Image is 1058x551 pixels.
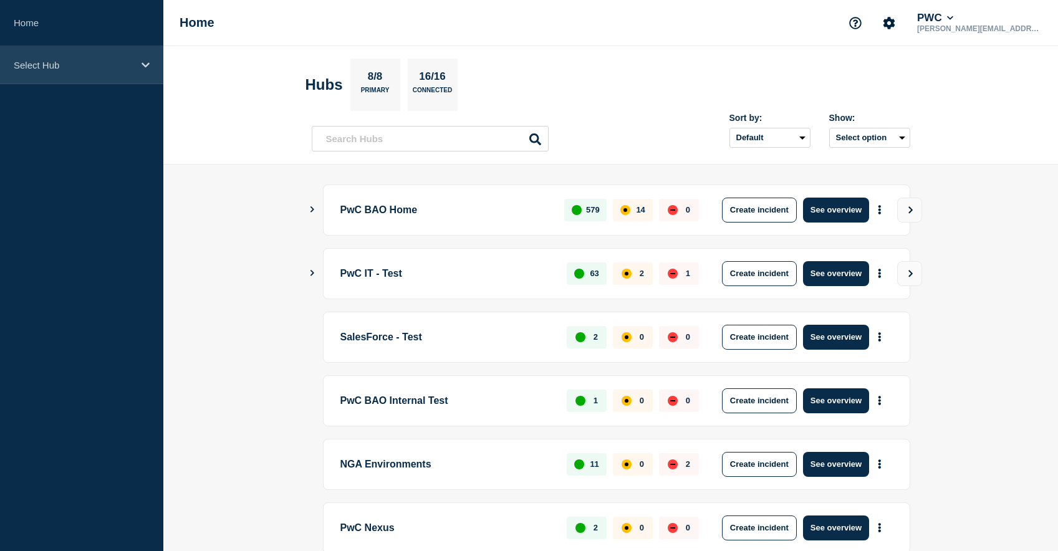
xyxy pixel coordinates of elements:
button: Show Connected Hubs [309,205,315,214]
p: 2 [594,332,598,342]
button: More actions [872,516,888,539]
div: up [575,332,585,342]
p: PwC BAO Internal Test [340,388,553,413]
p: 2 [594,523,598,532]
p: 0 [640,396,644,405]
div: down [668,396,678,406]
button: See overview [803,325,869,350]
p: 579 [586,205,600,214]
p: 14 [636,205,645,214]
p: 0 [640,523,644,532]
button: More actions [872,198,888,221]
div: down [668,523,678,533]
div: Sort by: [729,113,810,123]
button: See overview [803,261,869,286]
button: Create incident [722,388,797,413]
div: down [668,205,678,215]
p: Connected [413,87,452,100]
button: More actions [872,262,888,285]
p: 2 [686,459,690,469]
select: Sort by [729,128,810,148]
div: up [572,205,582,215]
p: 0 [686,523,690,532]
button: Create incident [722,515,797,540]
div: Show: [829,113,910,123]
p: 11 [590,459,599,469]
p: PwC Nexus [340,515,553,540]
button: Support [842,10,868,36]
p: NGA Environments [340,452,553,477]
p: SalesForce - Test [340,325,553,350]
button: More actions [872,453,888,476]
p: 63 [590,269,599,278]
p: 16/16 [415,70,451,87]
div: up [574,459,584,469]
h2: Hubs [305,76,343,93]
p: Select Hub [14,60,133,70]
button: Create incident [722,452,797,477]
p: 8/8 [363,70,387,87]
button: See overview [803,515,869,540]
div: down [668,269,678,279]
p: 1 [594,396,598,405]
p: 0 [686,332,690,342]
button: See overview [803,452,869,477]
div: affected [622,332,632,342]
button: Create incident [722,325,797,350]
button: Select option [829,128,910,148]
div: affected [620,205,630,215]
div: affected [622,396,632,406]
button: More actions [872,389,888,412]
button: Create incident [722,198,797,223]
p: 0 [640,332,644,342]
div: down [668,332,678,342]
p: 1 [686,269,690,278]
input: Search Hubs [312,126,549,151]
div: affected [622,523,632,533]
button: View [897,261,922,286]
div: up [574,269,584,279]
button: Account settings [876,10,902,36]
button: See overview [803,198,869,223]
p: 0 [640,459,644,469]
button: See overview [803,388,869,413]
div: down [668,459,678,469]
p: PwC BAO Home [340,198,551,223]
button: Create incident [722,261,797,286]
button: View [897,198,922,223]
div: up [575,523,585,533]
div: up [575,396,585,406]
p: Primary [361,87,390,100]
p: [PERSON_NAME][EMAIL_ADDRESS][PERSON_NAME][DOMAIN_NAME] [915,24,1044,33]
p: 2 [640,269,644,278]
div: affected [622,269,632,279]
p: PwC IT - Test [340,261,553,286]
button: Show Connected Hubs [309,269,315,278]
button: PWC [915,12,956,24]
p: 0 [686,205,690,214]
div: affected [622,459,632,469]
p: 0 [686,396,690,405]
button: More actions [872,325,888,348]
h1: Home [180,16,214,30]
